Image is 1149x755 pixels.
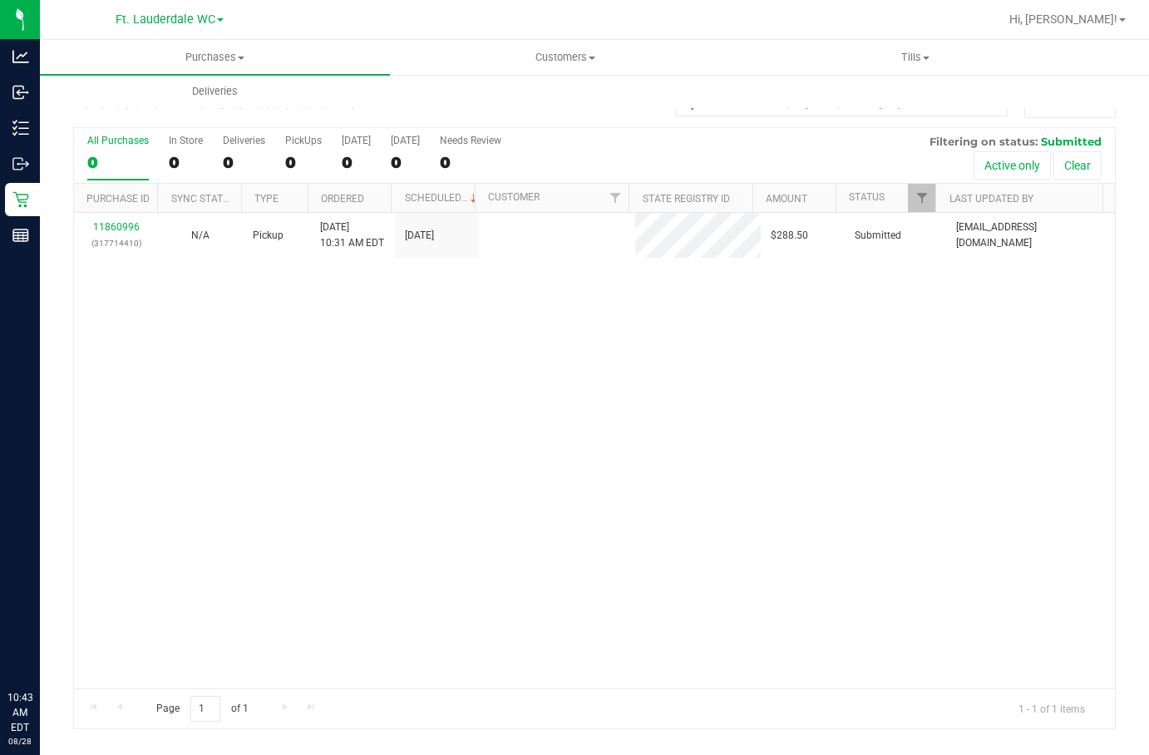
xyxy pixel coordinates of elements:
[12,84,29,101] inline-svg: Inbound
[12,227,29,244] inline-svg: Reports
[93,221,140,233] a: 11860996
[87,153,149,172] div: 0
[320,220,384,251] span: [DATE] 10:31 AM EDT
[855,228,901,244] span: Submitted
[254,193,279,205] a: Type
[1005,696,1098,721] span: 1 - 1 of 1 items
[171,193,235,205] a: Sync Status
[191,228,210,244] button: N/A
[84,235,149,251] p: (317714410)
[223,135,265,146] div: Deliveries
[391,153,420,172] div: 0
[391,50,739,65] span: Customers
[849,191,885,203] a: Status
[1053,151,1102,180] button: Clear
[342,135,371,146] div: [DATE]
[390,40,740,75] a: Customers
[974,151,1051,180] button: Active only
[342,153,371,172] div: 0
[190,696,220,722] input: 1
[321,193,364,205] a: Ordered
[956,220,1105,251] span: [EMAIL_ADDRESS][DOMAIN_NAME]
[169,153,203,172] div: 0
[12,191,29,208] inline-svg: Retail
[12,155,29,172] inline-svg: Outbound
[643,193,730,205] a: State Registry ID
[142,696,262,722] span: Page of 1
[87,135,149,146] div: All Purchases
[1009,12,1117,26] span: Hi, [PERSON_NAME]!
[12,48,29,65] inline-svg: Analytics
[391,135,420,146] div: [DATE]
[771,228,808,244] span: $288.50
[40,40,390,75] a: Purchases
[440,135,501,146] div: Needs Review
[7,690,32,735] p: 10:43 AM EDT
[73,96,421,111] h3: Purchase Fulfillment:
[86,193,150,205] a: Purchase ID
[440,153,501,172] div: 0
[40,50,390,65] span: Purchases
[191,229,210,241] span: Not Applicable
[116,12,215,27] span: Ft. Lauderdale WC
[1041,135,1102,148] span: Submitted
[949,193,1033,205] a: Last Updated By
[12,120,29,136] inline-svg: Inventory
[17,622,67,672] iframe: Resource center
[405,192,481,204] a: Scheduled
[223,153,265,172] div: 0
[253,228,284,244] span: Pickup
[40,74,390,109] a: Deliveries
[488,191,540,203] a: Customer
[766,193,807,205] a: Amount
[7,735,32,748] p: 08/28
[740,40,1090,75] a: Tills
[285,153,322,172] div: 0
[285,135,322,146] div: PickUps
[930,135,1038,148] span: Filtering on status:
[405,228,434,244] span: [DATE]
[908,184,935,212] a: Filter
[169,135,203,146] div: In Store
[741,50,1089,65] span: Tills
[170,84,260,99] span: Deliveries
[601,184,629,212] a: Filter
